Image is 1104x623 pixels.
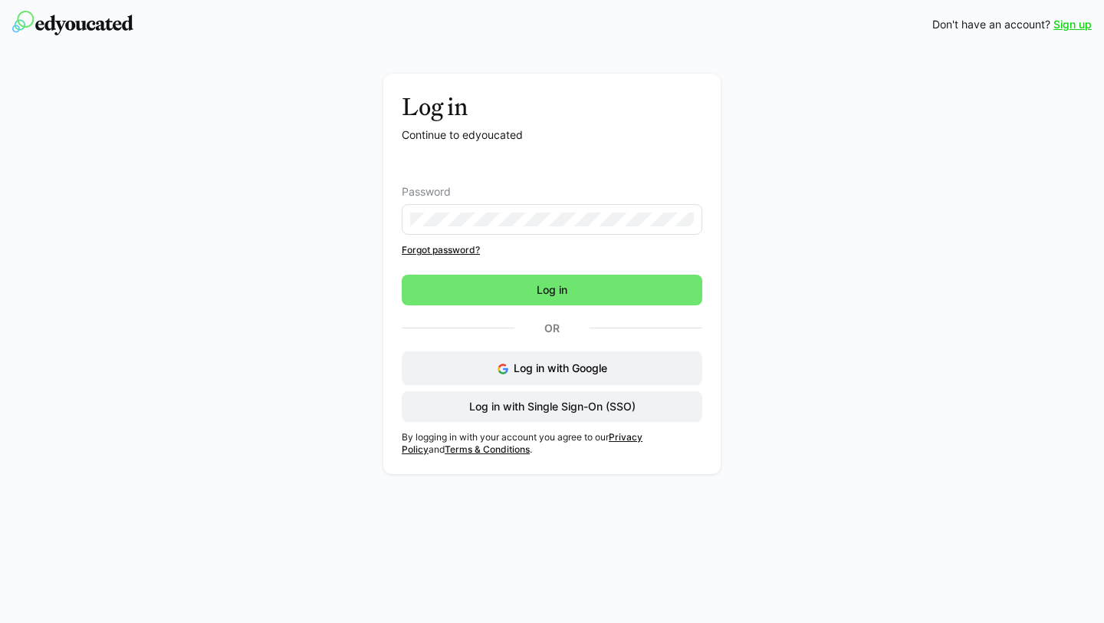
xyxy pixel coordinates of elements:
[402,127,702,143] p: Continue to edyoucated
[402,431,702,456] p: By logging in with your account you agree to our and .
[445,443,530,455] a: Terms & Conditions
[402,391,702,422] button: Log in with Single Sign-On (SSO)
[402,431,642,455] a: Privacy Policy
[12,11,133,35] img: edyoucated
[534,282,570,298] span: Log in
[514,318,590,339] p: Or
[467,399,638,414] span: Log in with Single Sign-On (SSO)
[932,17,1050,32] span: Don't have an account?
[514,361,607,374] span: Log in with Google
[402,275,702,305] button: Log in
[402,351,702,385] button: Log in with Google
[1053,17,1092,32] a: Sign up
[402,244,702,256] a: Forgot password?
[402,186,451,198] span: Password
[402,92,702,121] h3: Log in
